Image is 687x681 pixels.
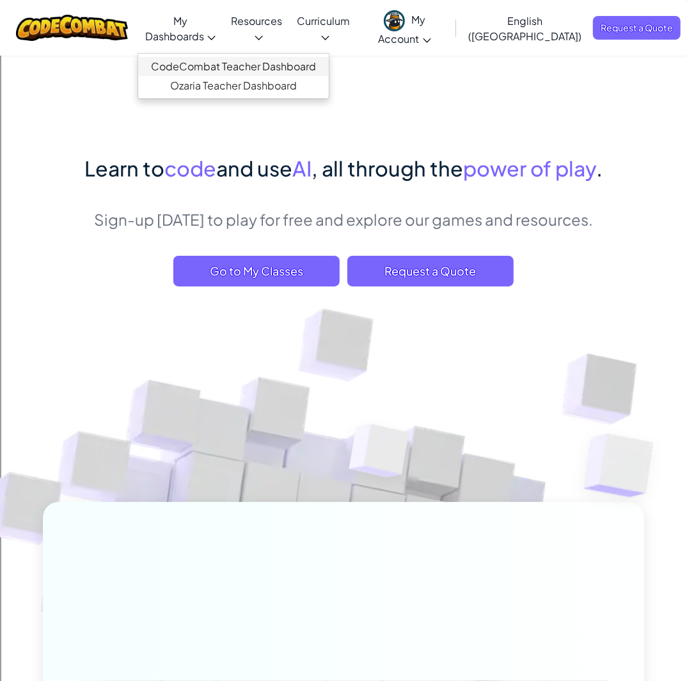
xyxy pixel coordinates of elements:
[5,74,682,86] div: Rename
[347,256,514,286] a: Request a Quote
[297,14,350,27] span: Curriculum
[463,155,596,181] span: power of play
[312,155,463,181] span: , all through the
[5,86,682,97] div: Move To ...
[138,3,224,53] a: My Dashboards
[84,155,164,181] span: Learn to
[138,57,329,76] a: CodeCombat Teacher Dashboard
[593,16,681,40] a: Request a Quote
[164,155,216,181] span: code
[5,28,682,40] div: Move To ...
[5,17,682,28] div: Sort New > Old
[292,155,312,181] span: AI
[5,5,682,17] div: Sort A > Z
[173,256,340,286] a: Go to My Classes
[232,14,283,27] span: Resources
[315,389,445,523] img: Overlap cubes
[5,63,682,74] div: Sign out
[290,3,358,53] a: Curriculum
[460,3,590,53] a: English ([GEOGRAPHIC_DATA])
[596,155,603,181] span: .
[145,14,204,43] span: My Dashboards
[16,15,128,41] img: CodeCombat logo
[5,40,682,51] div: Delete
[84,208,603,230] p: Sign-up [DATE] to play for free and explore our games and resources.
[224,3,290,53] a: Resources
[138,76,329,95] a: Ozaria Teacher Dashboard
[216,155,292,181] span: and use
[384,10,405,31] img: avatar
[468,14,581,43] span: English ([GEOGRAPHIC_DATA])
[5,51,682,63] div: Options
